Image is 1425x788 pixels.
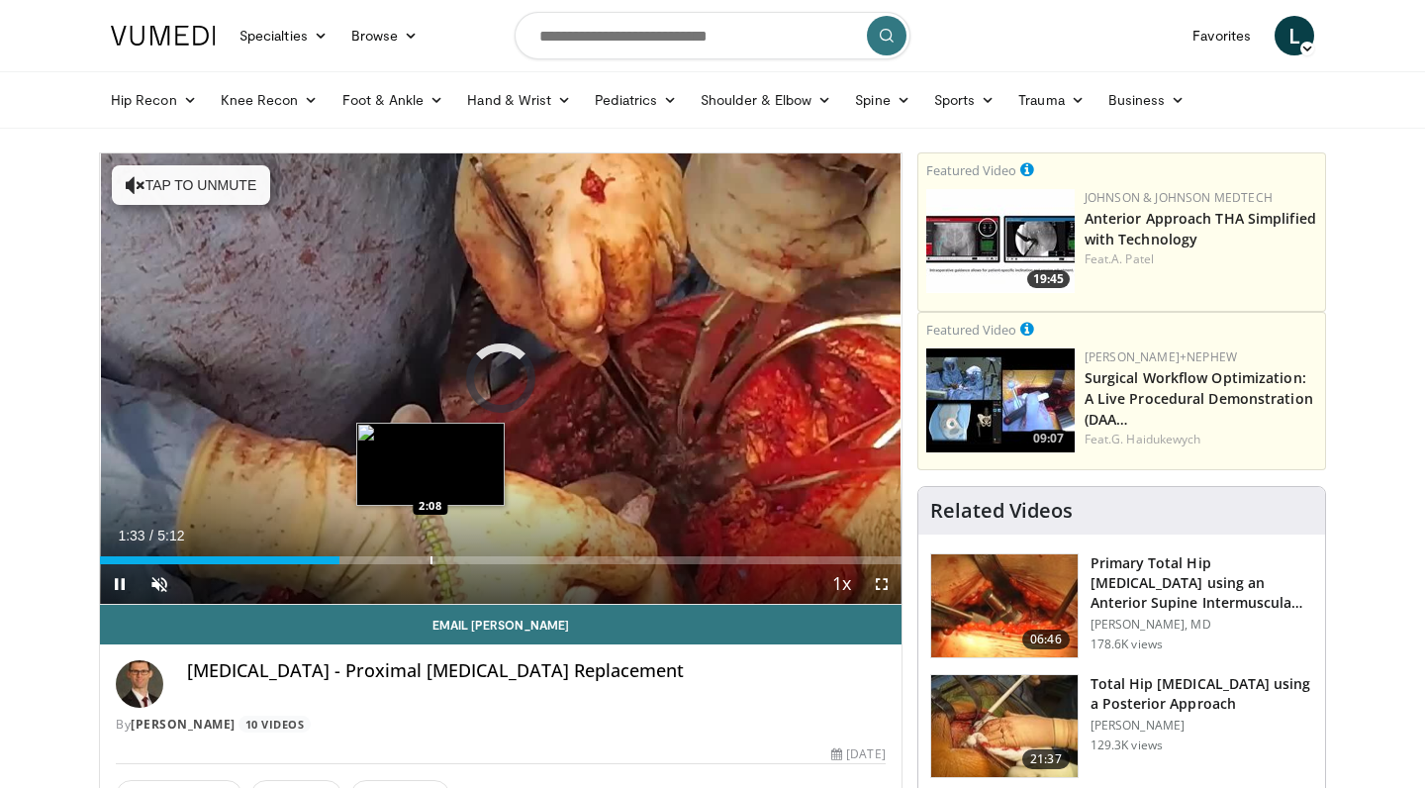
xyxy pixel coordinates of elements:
[926,161,1016,179] small: Featured Video
[157,528,184,543] span: 5:12
[111,26,216,46] img: VuMedi Logo
[1275,16,1314,55] a: L
[926,189,1075,293] a: 19:45
[331,80,456,120] a: Foot & Ankle
[356,423,505,506] img: image.jpeg
[862,564,902,604] button: Fullscreen
[1091,553,1313,613] h3: Primary Total Hip [MEDICAL_DATA] using an Anterior Supine Intermuscula…
[1091,674,1313,714] h3: Total Hip [MEDICAL_DATA] using a Posterior Approach
[1091,617,1313,633] p: [PERSON_NAME], MD
[1027,270,1070,288] span: 19:45
[1181,16,1263,55] a: Favorites
[1111,250,1154,267] a: A. Patel
[1085,368,1313,429] a: Surgical Workflow Optimization: A Live Procedural Demonstration (DAA…
[118,528,144,543] span: 1:33
[140,564,179,604] button: Unmute
[131,716,236,733] a: [PERSON_NAME]
[1091,738,1163,753] p: 129.3K views
[238,716,311,733] a: 10 Videos
[922,80,1007,120] a: Sports
[926,348,1075,452] img: bcfc90b5-8c69-4b20-afee-af4c0acaf118.150x105_q85_crop-smart_upscale.jpg
[1006,80,1096,120] a: Trauma
[1096,80,1197,120] a: Business
[100,556,902,564] div: Progress Bar
[116,660,163,708] img: Avatar
[1085,431,1317,448] div: Feat.
[112,165,270,205] button: Tap to unmute
[1022,749,1070,769] span: 21:37
[455,80,583,120] a: Hand & Wrist
[116,716,886,734] div: By
[1091,637,1163,652] p: 178.6K views
[926,348,1075,452] a: 09:07
[149,528,153,543] span: /
[1085,189,1273,206] a: Johnson & Johnson MedTech
[99,80,209,120] a: Hip Recon
[1111,431,1200,447] a: G. Haidukewych
[1027,430,1070,447] span: 09:07
[930,674,1313,779] a: 21:37 Total Hip [MEDICAL_DATA] using a Posterior Approach [PERSON_NAME] 129.3K views
[339,16,430,55] a: Browse
[930,499,1073,523] h4: Related Videos
[515,12,910,59] input: Search topics, interventions
[931,675,1078,778] img: 286987_0000_1.png.150x105_q85_crop-smart_upscale.jpg
[926,321,1016,339] small: Featured Video
[843,80,921,120] a: Spine
[228,16,339,55] a: Specialties
[583,80,689,120] a: Pediatrics
[1085,348,1237,365] a: [PERSON_NAME]+Nephew
[926,189,1075,293] img: 06bb1c17-1231-4454-8f12-6191b0b3b81a.150x105_q85_crop-smart_upscale.jpg
[689,80,843,120] a: Shoulder & Elbow
[931,554,1078,657] img: 263423_3.png.150x105_q85_crop-smart_upscale.jpg
[831,745,885,763] div: [DATE]
[187,660,886,682] h4: [MEDICAL_DATA] - Proximal [MEDICAL_DATA] Replacement
[100,153,902,605] video-js: Video Player
[822,564,862,604] button: Playback Rate
[1085,250,1317,268] div: Feat.
[1091,718,1313,734] p: [PERSON_NAME]
[100,605,902,644] a: Email [PERSON_NAME]
[209,80,331,120] a: Knee Recon
[1085,209,1316,248] a: Anterior Approach THA Simplified with Technology
[930,553,1313,658] a: 06:46 Primary Total Hip [MEDICAL_DATA] using an Anterior Supine Intermuscula… [PERSON_NAME], MD 1...
[100,564,140,604] button: Pause
[1022,630,1070,649] span: 06:46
